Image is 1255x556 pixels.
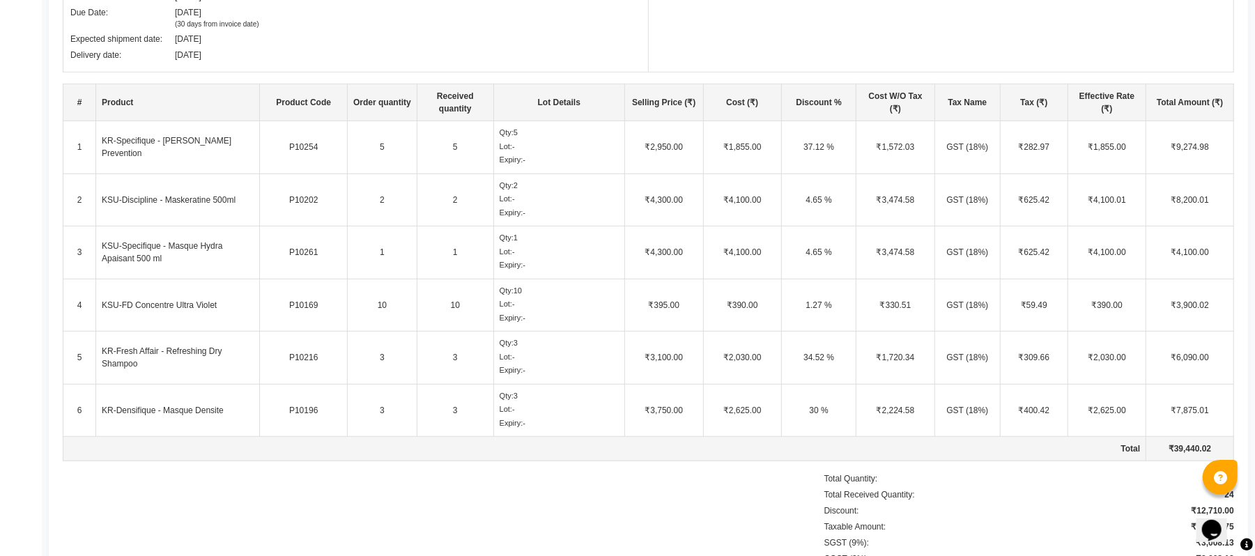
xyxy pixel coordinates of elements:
[96,279,260,332] td: KSU-FD Concentre Ultra Violet
[63,173,96,226] td: 2
[500,339,514,347] span: Qty:
[70,6,175,29] div: Due Date:
[856,84,935,121] th: Cost W/O Tax (₹)
[347,226,417,279] td: 1
[856,384,935,437] td: ₹2,224.58
[500,207,619,219] div: -
[63,384,96,437] td: 6
[500,246,619,258] div: -
[1196,536,1234,549] div: ₹3,008.13
[347,84,417,121] th: Order quantity
[1196,500,1241,542] iframe: chat widget
[500,128,514,137] span: Qty:
[347,173,417,226] td: 2
[260,332,348,385] td: P10216
[260,173,348,226] td: P10202
[1068,84,1146,121] th: Effective Rate (₹)
[856,173,935,226] td: ₹3,474.58
[500,351,619,363] div: -
[347,279,417,332] td: 10
[625,173,704,226] td: ₹4,300.00
[1068,279,1146,332] td: ₹390.00
[417,332,493,385] td: 3
[347,121,417,174] td: 5
[500,247,512,256] span: Lot:
[500,390,619,402] div: 3
[500,353,512,361] span: Lot:
[1000,173,1068,226] td: ₹625.42
[500,193,619,205] div: -
[824,504,859,517] div: Discount:
[500,232,619,244] div: 1
[63,226,96,279] td: 3
[703,173,782,226] td: ₹4,100.00
[500,285,619,297] div: 10
[934,384,1000,437] td: GST (18%)
[1146,437,1234,461] td: ₹39,440.02
[63,279,96,332] td: 4
[500,300,512,308] span: Lot:
[260,226,348,279] td: P10261
[782,84,856,121] th: Discount %
[417,384,493,437] td: 3
[824,488,915,501] div: Total Received Quantity:
[96,84,260,121] th: Product
[500,312,619,324] div: -
[625,121,704,174] td: ₹2,950.00
[703,279,782,332] td: ₹390.00
[175,19,259,29] div: (30 days from invoice date)
[625,279,704,332] td: ₹395.00
[500,366,523,374] span: Expiry:
[1068,121,1146,174] td: ₹1,855.00
[782,279,856,332] td: 1.27 %
[782,384,856,437] td: 30 %
[500,417,619,429] div: -
[417,121,493,174] td: 5
[824,536,869,549] div: SGST (9%):
[625,226,704,279] td: ₹4,300.00
[703,384,782,437] td: ₹2,625.00
[500,233,514,242] span: Qty:
[500,181,514,190] span: Qty:
[1000,226,1068,279] td: ₹625.42
[500,261,523,269] span: Expiry:
[934,226,1000,279] td: GST (18%)
[63,332,96,385] td: 5
[703,84,782,121] th: Cost (₹)
[1146,279,1234,332] td: ₹3,900.02
[500,419,523,427] span: Expiry:
[175,33,201,45] div: [DATE]
[500,259,619,271] div: -
[856,121,935,174] td: ₹1,572.03
[824,472,878,485] div: Total Quantity:
[703,121,782,174] td: ₹1,855.00
[856,226,935,279] td: ₹3,474.58
[347,384,417,437] td: 3
[500,314,523,322] span: Expiry:
[260,121,348,174] td: P10254
[934,332,1000,385] td: GST (18%)
[96,121,260,174] td: KR-Specifique - [PERSON_NAME] Prevention
[856,332,935,385] td: ₹1,720.34
[1000,279,1068,332] td: ₹59.49
[1225,488,1234,501] div: 24
[500,208,523,217] span: Expiry:
[500,154,619,166] div: -
[1146,121,1234,174] td: ₹9,274.98
[1000,84,1068,121] th: Tax (₹)
[417,84,493,121] th: Received quantity
[1068,384,1146,437] td: ₹2,625.00
[500,337,619,349] div: 3
[934,121,1000,174] td: GST (18%)
[782,332,856,385] td: 34.52 %
[625,84,704,121] th: Selling Price (₹)
[500,405,512,413] span: Lot:
[347,332,417,385] td: 3
[500,141,619,153] div: -
[1192,520,1234,533] div: ₹33,423.75
[63,121,96,174] td: 1
[1146,384,1234,437] td: ₹7,875.01
[500,155,523,164] span: Expiry:
[70,33,175,45] div: Expected shipment date:
[1068,173,1146,226] td: ₹4,100.01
